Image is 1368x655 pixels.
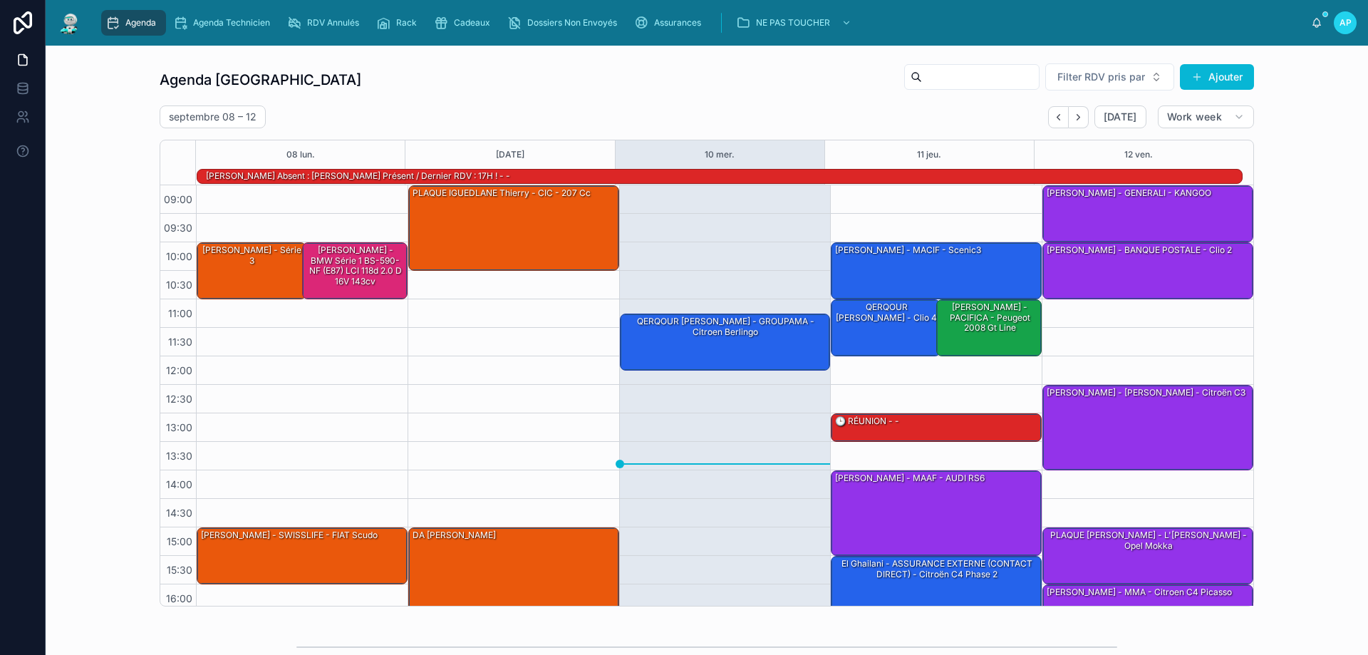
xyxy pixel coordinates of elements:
[1045,529,1252,552] div: PLAQUE [PERSON_NAME] - L'[PERSON_NAME] - Opel Mokka
[1094,105,1146,128] button: [DATE]
[197,528,407,584] div: [PERSON_NAME] - SWISSLIFE - FIAT Scudo
[125,17,156,29] span: Agenda
[1043,186,1253,242] div: [PERSON_NAME] - GENERALI - KANGOO
[527,17,617,29] span: Dossiers Non Envoyés
[1043,243,1253,299] div: [PERSON_NAME] - BANQUE POSTALE - clio 2
[305,244,406,288] div: [PERSON_NAME] - BMW Série 1 BS-590-NF (E87) LCI 118d 2.0 d 16V 143cv
[630,10,711,36] a: Assurances
[917,140,941,169] button: 11 jeu.
[831,557,1041,612] div: El Ghailani - ASSURANCE EXTERNE (CONTACT DIRECT) - Citroën C4 Phase 2
[1339,17,1352,29] span: AP
[834,557,1040,581] div: El Ghailani - ASSURANCE EXTERNE (CONTACT DIRECT) - Citroën C4 Phase 2
[303,243,407,299] div: [PERSON_NAME] - BMW Série 1 BS-590-NF (E87) LCI 118d 2.0 d 16V 143cv
[197,243,306,299] div: [PERSON_NAME] - série 3
[162,478,196,490] span: 14:00
[163,564,196,576] span: 15:30
[160,222,196,234] span: 09:30
[372,10,427,36] a: Rack
[831,300,940,356] div: QERQOUR [PERSON_NAME] - clio 4
[1158,105,1254,128] button: Work week
[1048,106,1069,128] button: Back
[1045,386,1247,399] div: [PERSON_NAME] - [PERSON_NAME] - Citroën c3
[307,17,359,29] span: RDV Annulés
[496,140,524,169] button: [DATE]
[1124,140,1153,169] button: 12 ven.
[1043,528,1253,584] div: PLAQUE [PERSON_NAME] - L'[PERSON_NAME] - Opel Mokka
[160,193,196,205] span: 09:00
[654,17,701,29] span: Assurances
[411,529,497,542] div: DA [PERSON_NAME]
[834,472,986,485] div: [PERSON_NAME] - MAAF - AUDI RS6
[162,364,196,376] span: 12:00
[834,244,983,257] div: [PERSON_NAME] - MACIF - scenic3
[283,10,369,36] a: RDV Annulés
[163,535,196,547] span: 15:00
[204,169,512,183] div: Tony absent : Michel présent / dernier RDV : 17H ! - -
[411,187,592,200] div: PLAQUE IGUEDLANE Thierry - CIC - 207 cc
[165,336,196,348] span: 11:30
[57,11,83,34] img: App logo
[831,414,1041,441] div: 🕒 RÉUNION - -
[831,471,1041,555] div: [PERSON_NAME] - MAAF - AUDI RS6
[1045,586,1233,599] div: [PERSON_NAME] - MMA - citroen C4 Picasso
[94,7,1311,38] div: scrollable content
[396,17,417,29] span: Rack
[101,10,166,36] a: Agenda
[162,450,196,462] span: 13:30
[162,393,196,405] span: 12:30
[204,170,512,182] div: [PERSON_NAME] absent : [PERSON_NAME] présent / dernier RDV : 17H ! - -
[160,70,361,90] h1: Agenda [GEOGRAPHIC_DATA]
[1104,110,1137,123] span: [DATE]
[756,17,830,29] span: NE PAS TOUCHER
[834,415,901,428] div: 🕒 RÉUNION - -
[1045,63,1174,91] button: Select Button
[199,529,379,542] div: [PERSON_NAME] - SWISSLIFE - FIAT Scudo
[409,186,618,270] div: PLAQUE IGUEDLANE Thierry - CIC - 207 cc
[1045,244,1233,257] div: [PERSON_NAME] - BANQUE POSTALE - clio 2
[193,17,270,29] span: Agenda Technicien
[1167,110,1222,123] span: Work week
[454,17,490,29] span: Cadeaux
[834,301,939,324] div: QERQOUR [PERSON_NAME] - clio 4
[430,10,500,36] a: Cadeaux
[1043,386,1253,470] div: [PERSON_NAME] - [PERSON_NAME] - Citroën c3
[1057,70,1145,84] span: Filter RDV pris par
[162,279,196,291] span: 10:30
[705,140,735,169] button: 10 mer.
[831,243,1041,299] div: [PERSON_NAME] - MACIF - scenic3
[162,592,196,604] span: 16:00
[937,300,1041,356] div: [PERSON_NAME] - PACIFICA - Peugeot 2008 gt line
[199,244,305,267] div: [PERSON_NAME] - série 3
[409,528,618,641] div: DA [PERSON_NAME]
[503,10,627,36] a: Dossiers Non Envoyés
[1180,64,1254,90] button: Ajouter
[1069,106,1089,128] button: Next
[162,507,196,519] span: 14:30
[621,314,830,370] div: QERQOUR [PERSON_NAME] - GROUPAMA - citroen berlingo
[169,10,280,36] a: Agenda Technicien
[286,140,315,169] button: 08 lun.
[162,421,196,433] span: 13:00
[623,315,829,339] div: QERQOUR [PERSON_NAME] - GROUPAMA - citroen berlingo
[939,301,1040,334] div: [PERSON_NAME] - PACIFICA - Peugeot 2008 gt line
[169,110,256,124] h2: septembre 08 – 12
[162,250,196,262] span: 10:00
[1043,585,1253,641] div: [PERSON_NAME] - MMA - citroen C4 Picasso
[732,10,859,36] a: NE PAS TOUCHER
[1045,187,1213,200] div: [PERSON_NAME] - GENERALI - KANGOO
[165,307,196,319] span: 11:00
